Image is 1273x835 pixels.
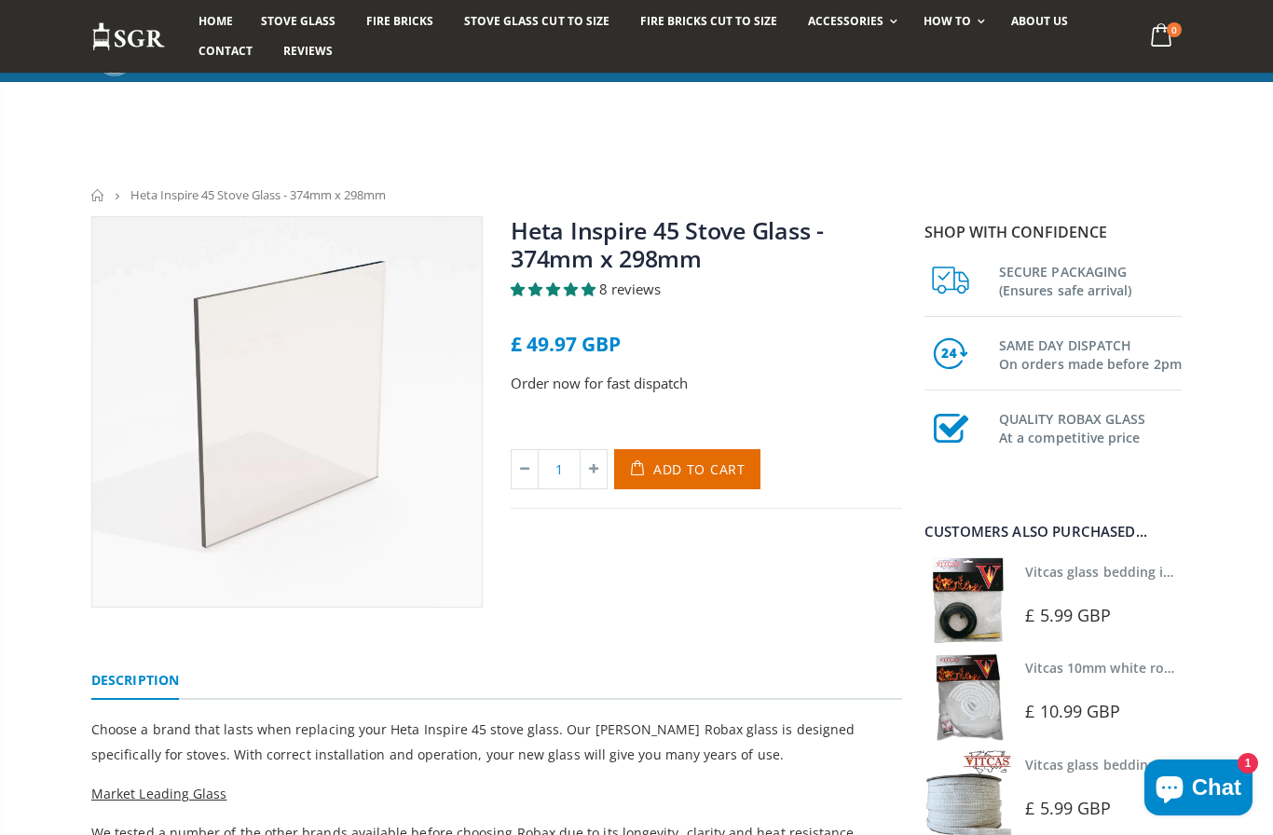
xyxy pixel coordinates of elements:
inbox-online-store-chat: Shopify online store chat [1139,760,1258,820]
button: Add to Cart [614,449,760,489]
span: Market Leading Glass [91,785,226,802]
span: £ 10.99 GBP [1025,700,1120,722]
span: About us [1011,13,1068,29]
img: Vitcas stove glass bedding in tape [924,557,1011,644]
span: 5.00 stars [511,280,599,298]
a: Heta Inspire 45 Stove Glass - 374mm x 298mm [511,214,824,274]
span: Stove Glass [261,13,335,29]
a: Accessories [794,7,907,36]
a: Reviews [269,36,347,66]
span: Contact [198,43,253,59]
a: Home [91,189,105,201]
a: Fire Bricks [352,7,447,36]
span: 0 [1167,22,1182,37]
span: Choose a brand that lasts when replacing your Heta Inspire 45 stove glass. Our [PERSON_NAME] Roba... [91,720,855,763]
h3: SAME DAY DISPATCH On orders made before 2pm [999,333,1182,374]
span: Stove Glass Cut To Size [464,13,609,29]
a: Description [91,663,179,700]
span: Reviews [283,43,333,59]
span: Fire Bricks Cut To Size [640,13,777,29]
h3: SECURE PACKAGING (Ensures safe arrival) [999,259,1182,300]
span: £ 5.99 GBP [1025,604,1111,626]
img: squarestoveglass_8d3e8681-3ee4-4166-b9ee-b90b8f9c353f_800x_crop_center.webp [92,217,482,607]
a: Fire Bricks Cut To Size [626,7,791,36]
a: Contact [185,36,267,66]
p: Shop with confidence [924,221,1182,243]
h3: QUALITY ROBAX GLASS At a competitive price [999,406,1182,447]
a: Home [185,7,247,36]
a: Stove Glass Cut To Size [450,7,623,36]
span: Accessories [808,13,883,29]
span: Add to Cart [653,460,746,478]
span: How To [924,13,971,29]
img: Stove Glass Replacement [91,21,166,52]
span: £ 5.99 GBP [1025,797,1111,819]
p: Order now for fast dispatch [511,373,902,394]
div: Customers also purchased... [924,525,1182,539]
span: Heta Inspire 45 Stove Glass - 374mm x 298mm [130,186,386,203]
span: Fire Bricks [366,13,433,29]
img: Vitcas white rope, glue and gloves kit 10mm [924,653,1011,740]
span: 8 reviews [599,280,661,298]
a: About us [997,7,1082,36]
a: 0 [1143,19,1182,55]
a: How To [910,7,994,36]
span: Home [198,13,233,29]
a: Stove Glass [247,7,349,36]
span: £ 49.97 GBP [511,331,621,357]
